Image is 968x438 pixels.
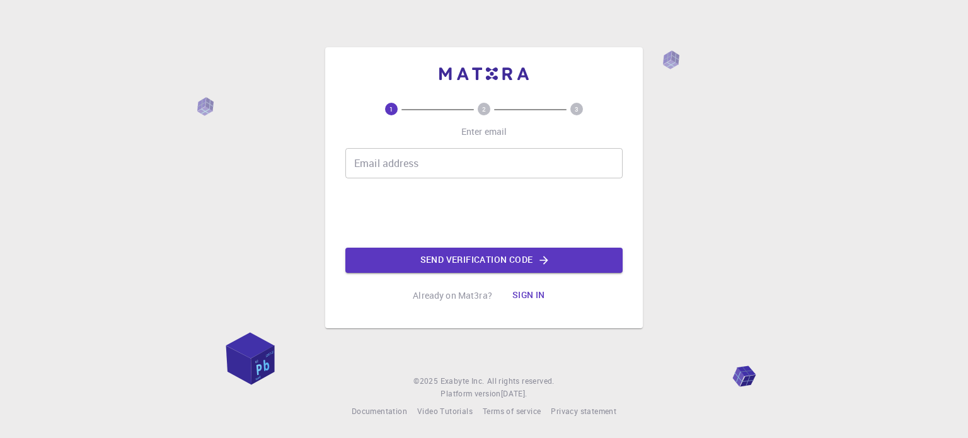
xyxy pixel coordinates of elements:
button: Send verification code [345,248,623,273]
span: All rights reserved. [487,375,555,388]
text: 2 [482,105,486,113]
text: 3 [575,105,579,113]
a: Privacy statement [551,405,616,418]
span: Platform version [441,388,500,400]
span: Terms of service [483,406,541,416]
p: Already on Mat3ra? [413,289,492,302]
a: Exabyte Inc. [441,375,485,388]
span: © 2025 [413,375,440,388]
a: [DATE]. [501,388,527,400]
span: Video Tutorials [417,406,473,416]
span: Privacy statement [551,406,616,416]
span: [DATE] . [501,388,527,398]
a: Documentation [352,405,407,418]
a: Terms of service [483,405,541,418]
a: Video Tutorials [417,405,473,418]
text: 1 [389,105,393,113]
button: Sign in [502,283,555,308]
span: Exabyte Inc. [441,376,485,386]
span: Documentation [352,406,407,416]
iframe: reCAPTCHA [388,188,580,238]
p: Enter email [461,125,507,138]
